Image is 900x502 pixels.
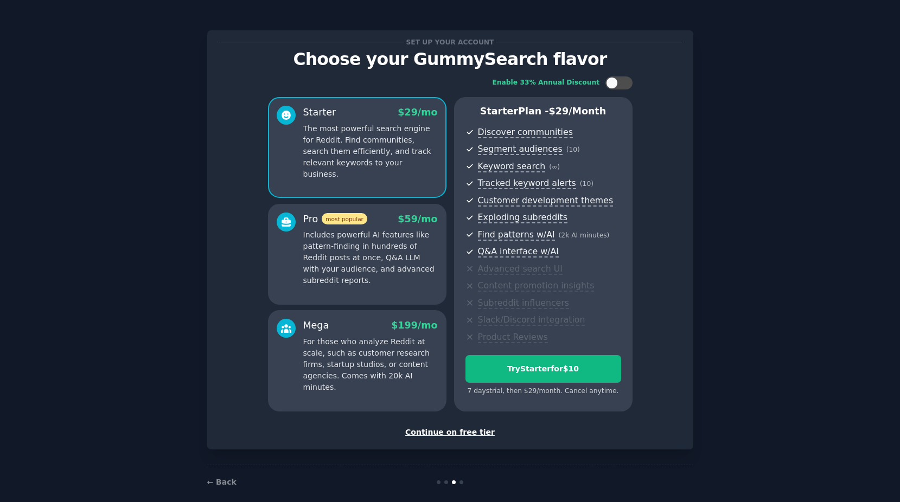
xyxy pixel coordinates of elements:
[219,427,682,438] div: Continue on free tier
[465,105,621,118] p: Starter Plan -
[303,229,438,286] p: Includes powerful AI features like pattern-finding in hundreds of Reddit posts at once, Q&A LLM w...
[219,50,682,69] p: Choose your GummySearch flavor
[303,336,438,393] p: For those who analyze Reddit at scale, such as customer research firms, startup studios, or conte...
[478,314,585,326] span: Slack/Discord integration
[478,212,567,223] span: Exploding subreddits
[465,355,621,383] button: TryStarterfor$10
[303,123,438,180] p: The most powerful search engine for Reddit. Find communities, search them efficiently, and track ...
[322,213,367,224] span: most popular
[478,246,559,258] span: Q&A interface w/AI
[478,127,573,138] span: Discover communities
[566,146,580,153] span: ( 10 )
[303,213,367,226] div: Pro
[465,387,621,396] div: 7 days trial, then $ 29 /month . Cancel anytime.
[398,107,437,118] span: $ 29 /mo
[404,36,496,48] span: Set up your account
[478,280,595,292] span: Content promotion insights
[580,180,593,188] span: ( 10 )
[478,263,563,275] span: Advanced search UI
[478,178,576,189] span: Tracked keyword alerts
[549,106,607,117] span: $ 29 /month
[478,229,555,241] span: Find patterns w/AI
[549,163,560,171] span: ( ∞ )
[303,106,336,119] div: Starter
[478,298,569,309] span: Subreddit influencers
[303,319,329,332] div: Mega
[478,332,548,343] span: Product Reviews
[207,478,237,486] a: ← Back
[478,195,614,207] span: Customer development themes
[478,144,563,155] span: Segment audiences
[493,78,600,88] div: Enable 33% Annual Discount
[559,231,610,239] span: ( 2k AI minutes )
[391,320,437,331] span: $ 199 /mo
[398,214,437,224] span: $ 59 /mo
[466,363,621,375] div: Try Starter for $10
[478,161,546,172] span: Keyword search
